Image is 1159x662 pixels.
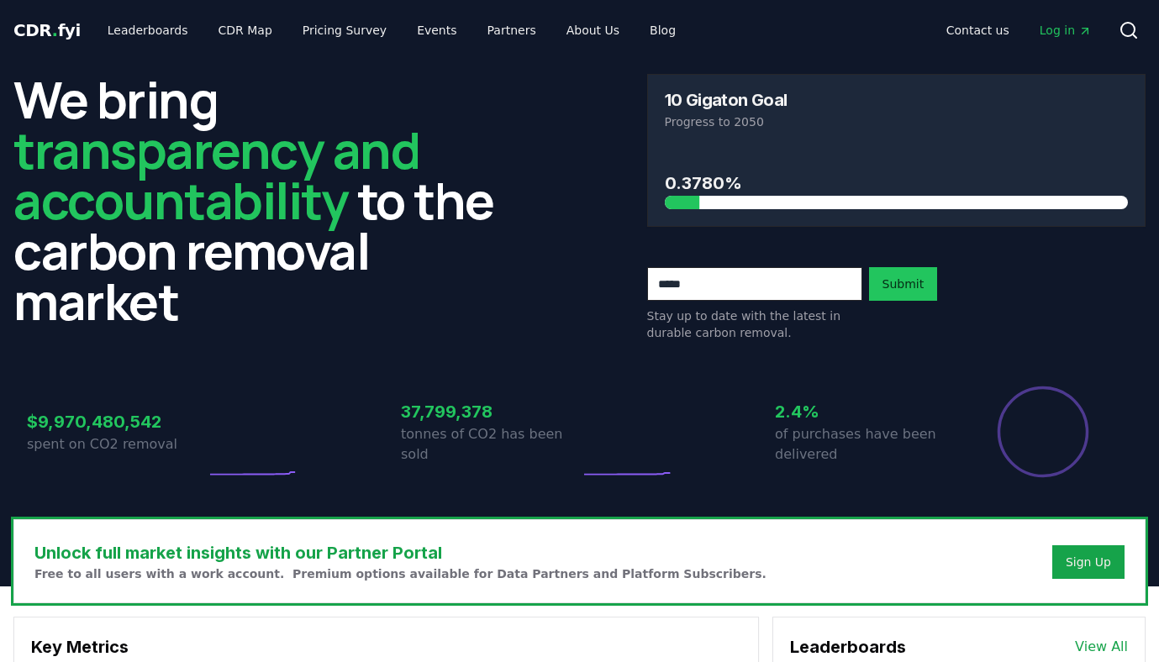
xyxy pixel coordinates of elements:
a: Events [403,15,470,45]
a: Contact us [933,15,1023,45]
span: . [52,20,58,40]
p: tonnes of CO2 has been sold [401,424,580,465]
h3: Key Metrics [31,634,741,659]
p: of purchases have been delivered [775,424,954,465]
nav: Main [933,15,1105,45]
a: Sign Up [1066,554,1111,570]
p: Progress to 2050 [665,113,1129,130]
h3: 0.3780% [665,171,1129,196]
h3: 2.4% [775,399,954,424]
a: CDR.fyi [13,18,81,42]
h3: Leaderboards [790,634,906,659]
div: Percentage of sales delivered [996,385,1090,479]
h3: Unlock full market insights with our Partner Portal [34,540,767,565]
span: Log in [1040,22,1092,39]
a: Partners [474,15,550,45]
h3: $9,970,480,542 [27,409,206,434]
button: Sign Up [1052,545,1125,579]
a: Log in [1026,15,1105,45]
nav: Main [94,15,689,45]
a: CDR Map [205,15,286,45]
p: spent on CO2 removal [27,434,206,454]
button: Submit [869,267,938,301]
span: CDR fyi [13,20,81,40]
h3: 10 Gigaton Goal [665,92,788,108]
p: Free to all users with a work account. Premium options available for Data Partners and Platform S... [34,565,767,582]
a: Blog [636,15,689,45]
a: About Us [553,15,633,45]
span: transparency and accountability [13,115,419,234]
a: View All [1075,637,1128,657]
a: Pricing Survey [289,15,400,45]
p: Stay up to date with the latest in durable carbon removal. [647,307,862,341]
h2: We bring to the carbon removal market [13,74,513,326]
h3: 37,799,378 [401,399,580,424]
a: Leaderboards [94,15,202,45]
